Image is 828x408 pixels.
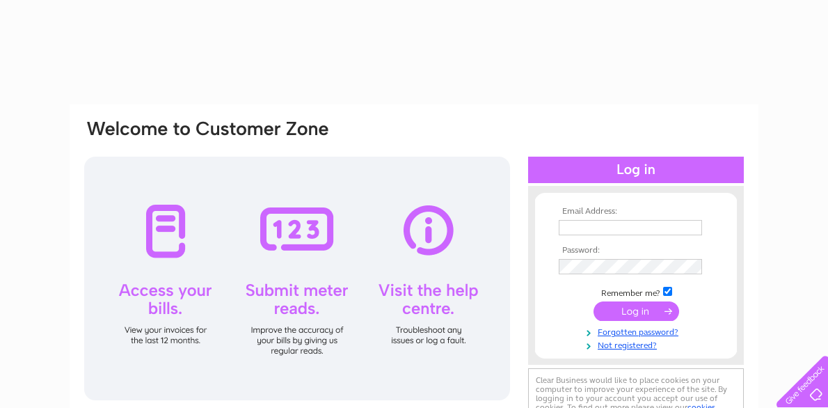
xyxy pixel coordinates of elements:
[559,338,717,351] a: Not registered?
[555,207,717,217] th: Email Address:
[555,246,717,256] th: Password:
[559,324,717,338] a: Forgotten password?
[555,285,717,299] td: Remember me?
[594,301,679,321] input: Submit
